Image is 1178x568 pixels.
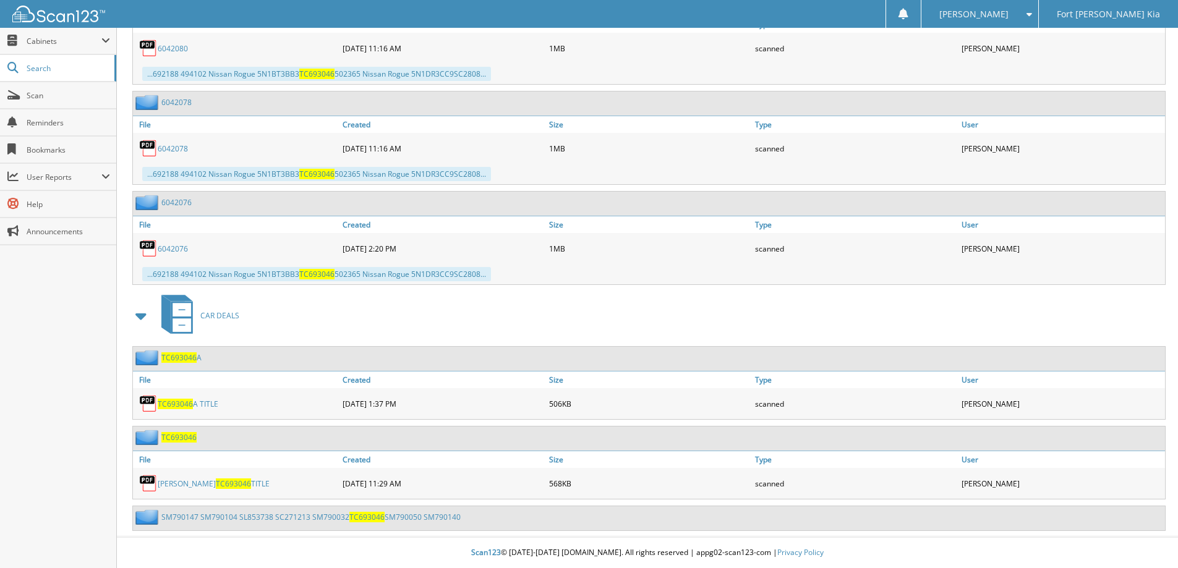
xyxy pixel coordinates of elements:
[135,430,161,445] img: folder2.png
[139,239,158,258] img: PDF.png
[546,371,753,388] a: Size
[339,216,546,233] a: Created
[158,399,218,409] a: TC693046A TITLE
[752,471,958,496] div: scanned
[133,371,339,388] a: File
[752,136,958,161] div: scanned
[349,512,385,522] span: TC693046
[339,471,546,496] div: [DATE] 11:29 AM
[27,36,101,46] span: Cabinets
[27,172,101,182] span: User Reports
[133,216,339,233] a: File
[546,471,753,496] div: 568KB
[161,197,192,208] a: 6042076
[27,90,110,101] span: Scan
[958,391,1165,416] div: [PERSON_NAME]
[546,36,753,61] div: 1MB
[161,432,197,443] a: TC693046
[752,371,958,388] a: Type
[471,547,501,557] span: Scan123
[27,199,110,210] span: Help
[161,352,202,363] a: TC693046A
[546,236,753,261] div: 1MB
[135,95,161,110] img: folder2.png
[752,116,958,133] a: Type
[133,116,339,133] a: File
[958,451,1165,468] a: User
[339,136,546,161] div: [DATE] 11:16 AM
[1116,509,1178,568] iframe: Chat Widget
[142,67,491,81] div: ...692188 494102 Nissan Rogue 5N1BT3BB3 502365 Nissan Rogue 5N1DR3CC9SC2808...
[139,474,158,493] img: PDF.png
[958,36,1165,61] div: [PERSON_NAME]
[752,36,958,61] div: scanned
[27,226,110,237] span: Announcements
[339,391,546,416] div: [DATE] 1:37 PM
[135,350,161,365] img: folder2.png
[139,139,158,158] img: PDF.png
[752,391,958,416] div: scanned
[158,478,270,489] a: [PERSON_NAME]TC693046TITLE
[27,63,108,74] span: Search
[752,216,958,233] a: Type
[216,478,251,489] span: TC693046
[27,145,110,155] span: Bookmarks
[135,195,161,210] img: folder2.png
[339,236,546,261] div: [DATE] 2:20 PM
[958,471,1165,496] div: [PERSON_NAME]
[200,310,239,321] span: CAR DEALS
[546,216,753,233] a: Size
[158,399,193,409] span: TC693046
[546,451,753,468] a: Size
[158,244,188,254] a: 6042076
[133,451,339,468] a: File
[154,291,239,340] a: CAR DEALS
[27,117,110,128] span: Reminders
[139,39,158,57] img: PDF.png
[752,451,958,468] a: Type
[546,116,753,133] a: Size
[161,512,461,522] a: SM790147 SM790104 SL853738 SC271213 SM790032TC693046SM790050 SM790140
[12,6,105,22] img: scan123-logo-white.svg
[958,216,1165,233] a: User
[958,136,1165,161] div: [PERSON_NAME]
[546,391,753,416] div: 506KB
[339,451,546,468] a: Created
[142,267,491,281] div: ...692188 494102 Nissan Rogue 5N1BT3BB3 502365 Nissan Rogue 5N1DR3CC9SC2808...
[958,371,1165,388] a: User
[752,236,958,261] div: scanned
[158,143,188,154] a: 6042078
[958,116,1165,133] a: User
[299,169,335,179] span: TC693046
[158,43,188,54] a: 6042080
[339,116,546,133] a: Created
[161,97,192,108] a: 6042078
[299,69,335,79] span: TC693046
[339,36,546,61] div: [DATE] 11:16 AM
[117,538,1178,568] div: © [DATE]-[DATE] [DOMAIN_NAME]. All rights reserved | appg02-scan123-com |
[546,136,753,161] div: 1MB
[139,394,158,413] img: PDF.png
[339,371,546,388] a: Created
[1057,11,1160,18] span: Fort [PERSON_NAME] Kia
[161,352,197,363] span: TC693046
[958,236,1165,261] div: [PERSON_NAME]
[299,269,335,279] span: TC693046
[777,547,824,557] a: Privacy Policy
[135,509,161,525] img: folder2.png
[142,167,491,181] div: ...692188 494102 Nissan Rogue 5N1BT3BB3 502365 Nissan Rogue 5N1DR3CC9SC2808...
[939,11,1009,18] span: [PERSON_NAME]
